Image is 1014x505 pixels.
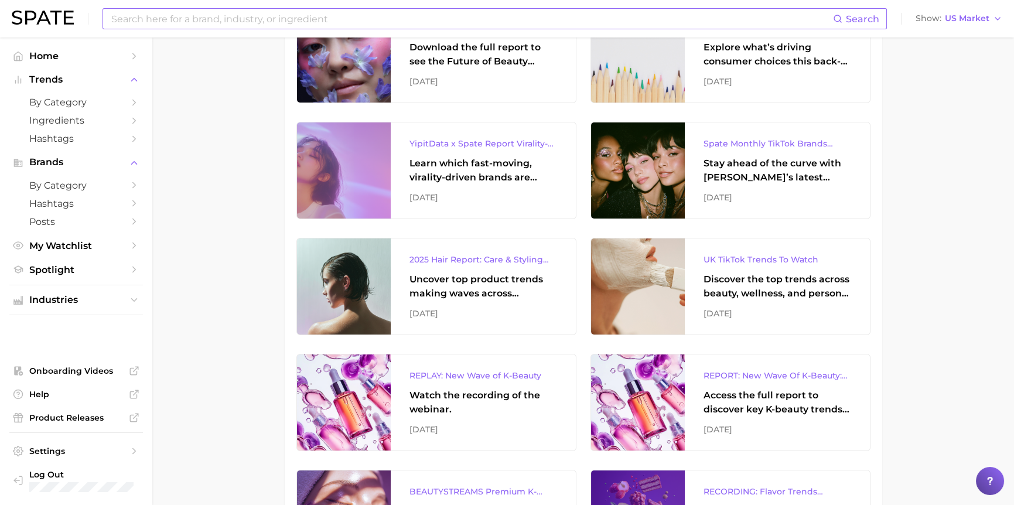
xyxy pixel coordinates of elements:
[409,40,557,69] div: Download the full report to see the Future of Beauty trends we unpacked during the webinar.
[29,446,123,456] span: Settings
[590,238,870,335] a: UK TikTok Trends To WatchDiscover the top trends across beauty, wellness, and personal care on Ti...
[9,442,143,460] a: Settings
[9,47,143,65] a: Home
[409,74,557,88] div: [DATE]
[296,6,576,103] a: Report: Future of Beauty WebinarDownload the full report to see the Future of Beauty trends we un...
[409,156,557,185] div: Learn which fast-moving, virality-driven brands are leading the pack, the risks of viral growth, ...
[704,368,851,383] div: REPORT: New Wave Of K-Beauty: [GEOGRAPHIC_DATA]’s Trending Innovations In Skincare & Color Cosmetics
[409,306,557,320] div: [DATE]
[704,422,851,436] div: [DATE]
[590,6,870,103] a: From Budget Meals to Functional Snacks: Food & Beverage Trends Shaping Consumer Behavior This Sch...
[29,412,123,423] span: Product Releases
[916,15,941,22] span: Show
[9,261,143,279] a: Spotlight
[704,156,851,185] div: Stay ahead of the curve with [PERSON_NAME]’s latest monthly tracker, spotlighting the fastest-gro...
[29,389,123,400] span: Help
[29,216,123,227] span: Posts
[9,291,143,309] button: Industries
[29,295,123,305] span: Industries
[29,264,123,275] span: Spotlight
[29,157,123,168] span: Brands
[704,137,851,151] div: Spate Monthly TikTok Brands Tracker
[29,74,123,85] span: Trends
[29,240,123,251] span: My Watchlist
[704,74,851,88] div: [DATE]
[704,190,851,204] div: [DATE]
[590,354,870,451] a: REPORT: New Wave Of K-Beauty: [GEOGRAPHIC_DATA]’s Trending Innovations In Skincare & Color Cosmet...
[9,385,143,403] a: Help
[704,484,851,499] div: RECORDING: Flavor Trends Decoded - What's New & What's Next According to TikTok & Google
[409,422,557,436] div: [DATE]
[704,252,851,267] div: UK TikTok Trends To Watch
[9,409,143,426] a: Product Releases
[409,388,557,417] div: Watch the recording of the webinar.
[9,71,143,88] button: Trends
[296,122,576,219] a: YipitData x Spate Report Virality-Driven Brands Are Taking a Slice of the Beauty PieLearn which f...
[29,469,134,480] span: Log Out
[29,50,123,62] span: Home
[409,137,557,151] div: YipitData x Spate Report Virality-Driven Brands Are Taking a Slice of the Beauty Pie
[9,466,143,496] a: Log out. Currently logged in with e-mail gary.cockfield@iff.com.
[704,272,851,301] div: Discover the top trends across beauty, wellness, and personal care on TikTok [GEOGRAPHIC_DATA].
[846,13,879,25] span: Search
[409,190,557,204] div: [DATE]
[29,180,123,191] span: by Category
[9,195,143,213] a: Hashtags
[29,133,123,144] span: Hashtags
[9,93,143,111] a: by Category
[9,129,143,148] a: Hashtags
[9,237,143,255] a: My Watchlist
[9,111,143,129] a: Ingredients
[29,115,123,126] span: Ingredients
[913,11,1005,26] button: ShowUS Market
[704,388,851,417] div: Access the full report to discover key K-beauty trends influencing [DATE] beauty market
[409,368,557,383] div: REPLAY: New Wave of K-Beauty
[704,40,851,69] div: Explore what’s driving consumer choices this back-to-school season From budget-friendly meals to ...
[9,213,143,231] a: Posts
[12,11,74,25] img: SPATE
[945,15,989,22] span: US Market
[9,362,143,380] a: Onboarding Videos
[409,252,557,267] div: 2025 Hair Report: Care & Styling Products
[590,122,870,219] a: Spate Monthly TikTok Brands TrackerStay ahead of the curve with [PERSON_NAME]’s latest monthly tr...
[29,198,123,209] span: Hashtags
[9,153,143,171] button: Brands
[29,97,123,108] span: by Category
[409,272,557,301] div: Uncover top product trends making waves across platforms — along with key insights into benefits,...
[704,306,851,320] div: [DATE]
[9,176,143,195] a: by Category
[296,354,576,451] a: REPLAY: New Wave of K-BeautyWatch the recording of the webinar.[DATE]
[110,9,833,29] input: Search here for a brand, industry, or ingredient
[296,238,576,335] a: 2025 Hair Report: Care & Styling ProductsUncover top product trends making waves across platforms...
[409,484,557,499] div: BEAUTYSTREAMS Premium K-beauty Trends Report
[29,366,123,376] span: Onboarding Videos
